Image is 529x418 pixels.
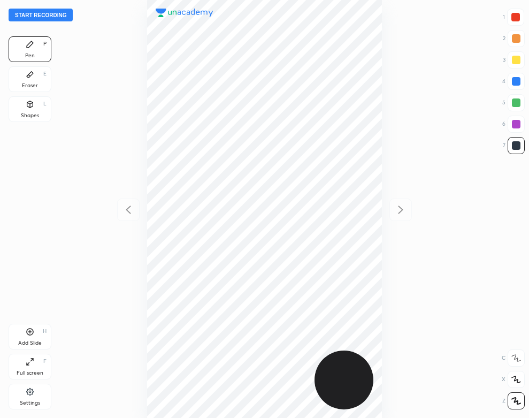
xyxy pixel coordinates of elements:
div: Pen [25,53,35,58]
div: Eraser [22,83,38,88]
div: C [502,349,525,367]
div: 4 [502,73,525,90]
img: logo.38c385cc.svg [156,9,213,17]
div: L [43,101,47,107]
div: Full screen [17,370,43,376]
div: X [502,371,525,388]
div: 2 [503,30,525,47]
div: H [43,329,47,334]
div: Z [502,392,525,409]
div: 6 [502,116,525,133]
div: Settings [20,400,40,406]
div: Shapes [21,113,39,118]
div: F [43,359,47,364]
div: E [43,71,47,77]
div: 7 [503,137,525,154]
div: P [43,41,47,47]
div: 1 [503,9,524,26]
button: Start recording [9,9,73,21]
div: 5 [502,94,525,111]
div: Add Slide [18,340,42,346]
div: 3 [503,51,525,69]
